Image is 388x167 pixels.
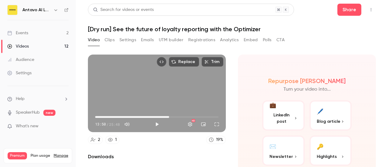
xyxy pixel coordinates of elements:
button: Video [88,35,100,45]
a: SpeakerHub [16,109,40,116]
button: Registrations [188,35,215,45]
div: 🖊️ [317,106,323,116]
span: Help [16,96,25,102]
button: Full screen [211,118,223,130]
a: 19% [206,136,226,144]
button: Embed video [157,57,166,67]
div: 💼 [269,101,276,109]
span: Newsletter [269,153,293,160]
div: 13:50 [95,122,120,127]
button: 🔑Highlights [309,135,352,166]
button: Play [151,118,163,130]
button: Clips [105,35,115,45]
span: Plan usage [31,153,50,158]
span: Highlights [317,153,337,160]
button: Polls [263,35,272,45]
button: CTA [276,35,285,45]
a: 2 [88,136,103,144]
div: 1 [115,137,117,143]
button: Emails [141,35,154,45]
button: 🖊️Blog article [309,100,352,131]
button: Embed [244,35,258,45]
a: Manage [54,153,68,158]
button: Settings [184,118,196,130]
button: Trim [202,57,223,67]
span: What's new [16,123,38,129]
div: Search for videos or events [93,7,154,13]
h6: Antavo AI Loyalty Cloud [22,7,51,13]
span: new [43,110,55,116]
span: / [106,122,109,127]
button: Top Bar Actions [366,5,376,15]
div: HD [192,119,195,122]
div: Audience [7,57,34,63]
button: Share [337,4,361,16]
img: Antavo AI Loyalty Cloud [8,5,17,15]
button: UTM builder [159,35,183,45]
div: 🔑 [317,142,323,151]
span: 25:48 [109,122,120,127]
button: Settings [119,35,136,45]
button: 💼LinkedIn post [262,100,305,131]
h2: Repurpose [PERSON_NAME] [268,77,346,85]
h2: Downloads [88,153,226,160]
div: 19 % [216,137,223,143]
span: Blog article [317,118,340,125]
div: 2 [98,137,100,143]
button: Replace [169,57,199,67]
button: ✉️Newsletter [262,135,305,166]
span: LinkedIn post [269,112,294,125]
button: Turn on miniplayer [197,118,209,130]
p: Turn your video into... [283,86,331,93]
span: 13:50 [95,122,106,127]
iframe: Noticeable Trigger [61,124,69,129]
button: Analytics [220,35,239,45]
span: Premium [8,152,27,159]
div: Settings [7,70,32,76]
button: Mute [121,118,133,130]
div: Videos [7,43,29,49]
li: help-dropdown-opener [7,96,69,102]
a: 1 [105,136,119,144]
h1: [Dry run] See the future of loyalty reporting with the Optimizer [88,25,376,33]
div: ✉️ [269,142,276,151]
div: Events [7,30,28,36]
